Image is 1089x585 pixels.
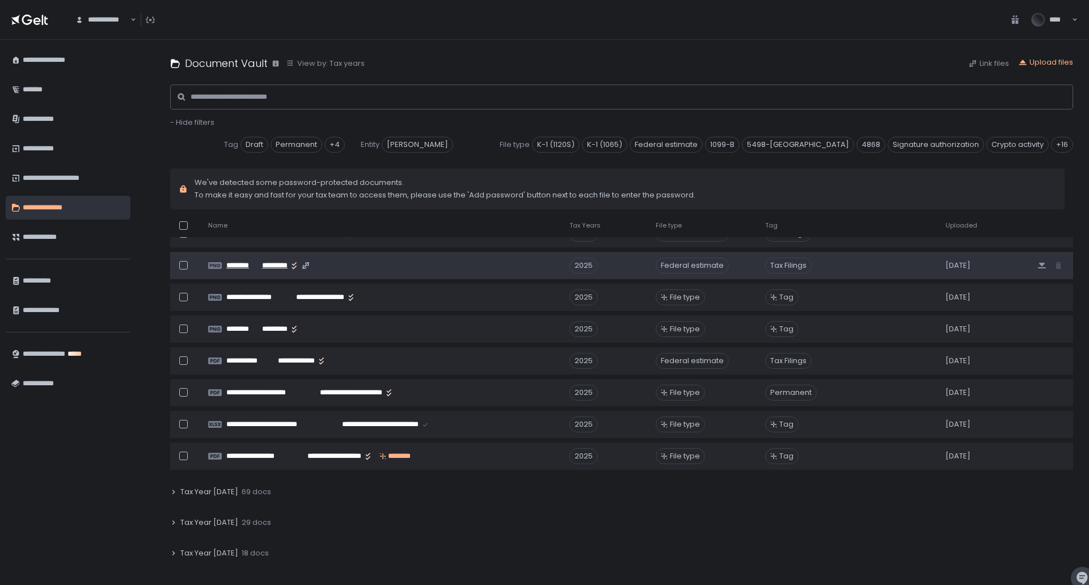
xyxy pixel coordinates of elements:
button: Upload files [1018,57,1073,68]
span: Tax Year [DATE] [180,517,238,528]
span: [DATE] [946,356,970,366]
span: Permanent [765,385,817,401]
div: +16 [1051,137,1073,153]
div: +4 [324,137,345,153]
span: 1099-B [705,137,740,153]
span: [DATE] [946,419,970,430]
span: K-1 (1120S) [532,137,580,153]
span: [DATE] [946,388,970,398]
span: Tag [779,292,793,302]
span: Uploaded [946,221,977,230]
div: 2025 [569,258,598,273]
span: Tag [765,221,778,230]
div: 2025 [569,448,598,464]
span: Tag [779,451,793,461]
div: Search for option [68,8,136,32]
span: Name [208,221,227,230]
button: - Hide filters [170,117,214,128]
span: Tax Filings [765,258,812,273]
span: Draft [240,137,268,153]
span: [DATE] [946,324,970,334]
span: 29 docs [242,517,271,528]
button: Link files [968,58,1009,69]
div: Federal estimate [656,258,729,273]
span: We've detected some password-protected documents. [195,178,695,188]
span: File type [670,292,700,302]
span: 18 docs [242,548,269,558]
span: 4868 [856,137,885,153]
span: To make it easy and fast for your tax team to access them, please use the 'Add password' button n... [195,190,695,200]
span: File type [670,451,700,461]
span: Signature authorization [888,137,984,153]
span: File type [670,324,700,334]
span: 5498-[GEOGRAPHIC_DATA] [742,137,854,153]
div: 2025 [569,416,598,432]
span: Entity [361,140,379,150]
button: View by: Tax years [286,58,365,69]
span: Tag [224,140,238,150]
span: Tag [779,324,793,334]
span: [PERSON_NAME] [382,137,453,153]
span: File type [670,419,700,430]
div: 2025 [569,385,598,401]
span: File type [656,221,682,230]
div: 2025 [569,353,598,369]
span: Tag [779,419,793,430]
span: Tax Year [DATE] [180,548,238,558]
span: [DATE] [946,292,970,302]
span: File type [500,140,530,150]
span: Federal estimate [630,137,703,153]
span: 69 docs [242,487,271,497]
span: Tax Years [569,221,601,230]
span: Permanent [271,137,322,153]
span: Tax Filings [765,353,812,369]
div: 2025 [569,289,598,305]
span: Crypto activity [986,137,1049,153]
span: File type [670,388,700,398]
span: K-1 (1065) [582,137,627,153]
span: Tax Year [DATE] [180,487,238,497]
div: 2025 [569,321,598,337]
h1: Document Vault [185,56,268,71]
span: [DATE] [946,451,970,461]
div: Federal estimate [656,353,729,369]
span: [DATE] [946,260,970,271]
